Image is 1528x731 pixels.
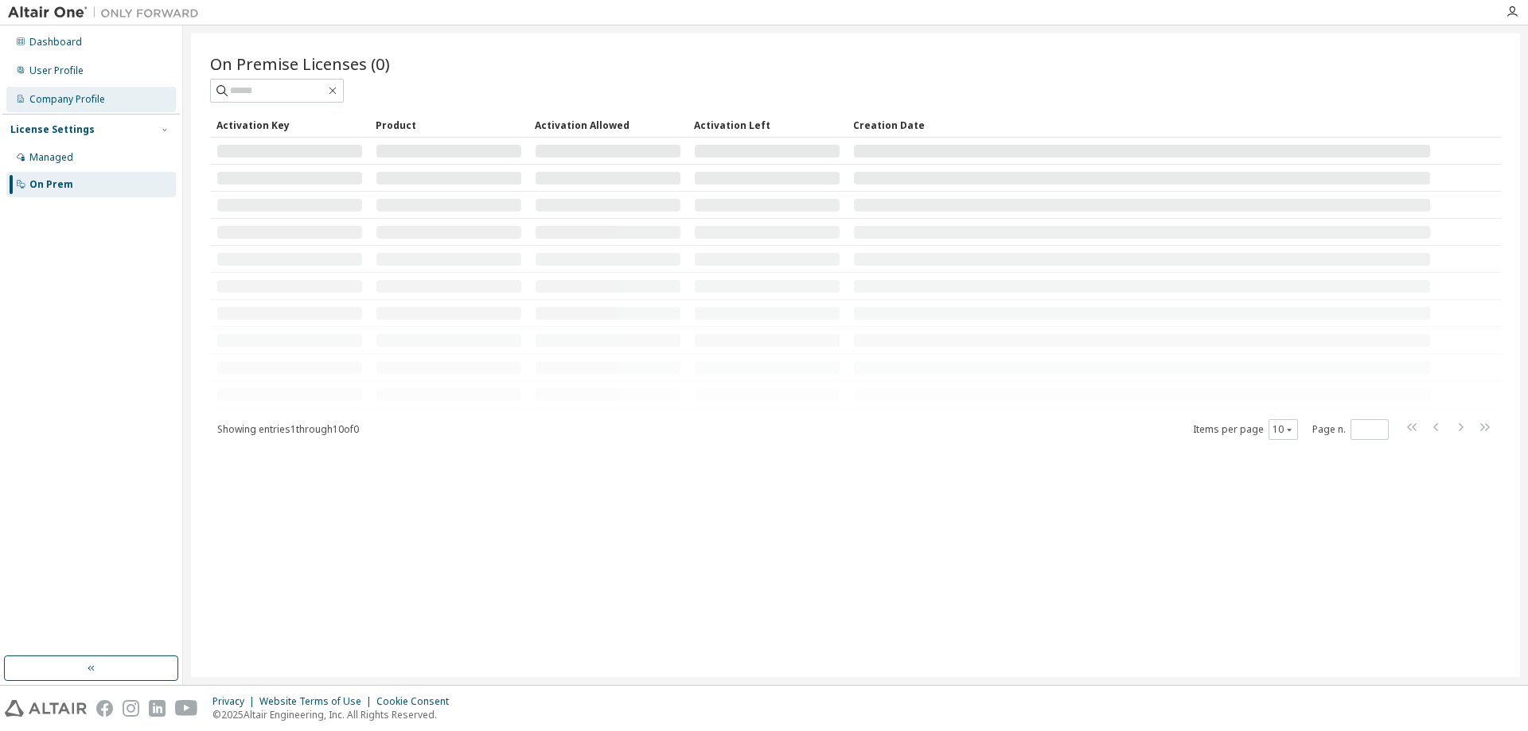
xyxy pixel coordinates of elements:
[29,151,73,164] div: Managed
[29,64,84,77] div: User Profile
[216,112,363,138] div: Activation Key
[212,708,458,721] p: © 2025 Altair Engineering, Inc. All Rights Reserved.
[29,178,73,191] div: On Prem
[149,700,166,717] img: linkedin.svg
[259,695,376,708] div: Website Terms of Use
[123,700,139,717] img: instagram.svg
[1273,423,1294,436] button: 10
[5,700,87,717] img: altair_logo.svg
[8,5,207,21] img: Altair One
[535,112,681,138] div: Activation Allowed
[175,700,198,717] img: youtube.svg
[210,52,390,75] span: On Premise Licenses (0)
[212,695,259,708] div: Privacy
[217,422,359,436] span: Showing entries 1 through 10 of 0
[853,112,1431,138] div: Creation Date
[29,93,105,106] div: Company Profile
[694,112,840,138] div: Activation Left
[29,36,82,49] div: Dashboard
[1312,419,1389,440] span: Page n.
[1193,419,1298,440] span: Items per page
[376,695,458,708] div: Cookie Consent
[376,112,522,138] div: Product
[96,700,113,717] img: facebook.svg
[10,123,95,136] div: License Settings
